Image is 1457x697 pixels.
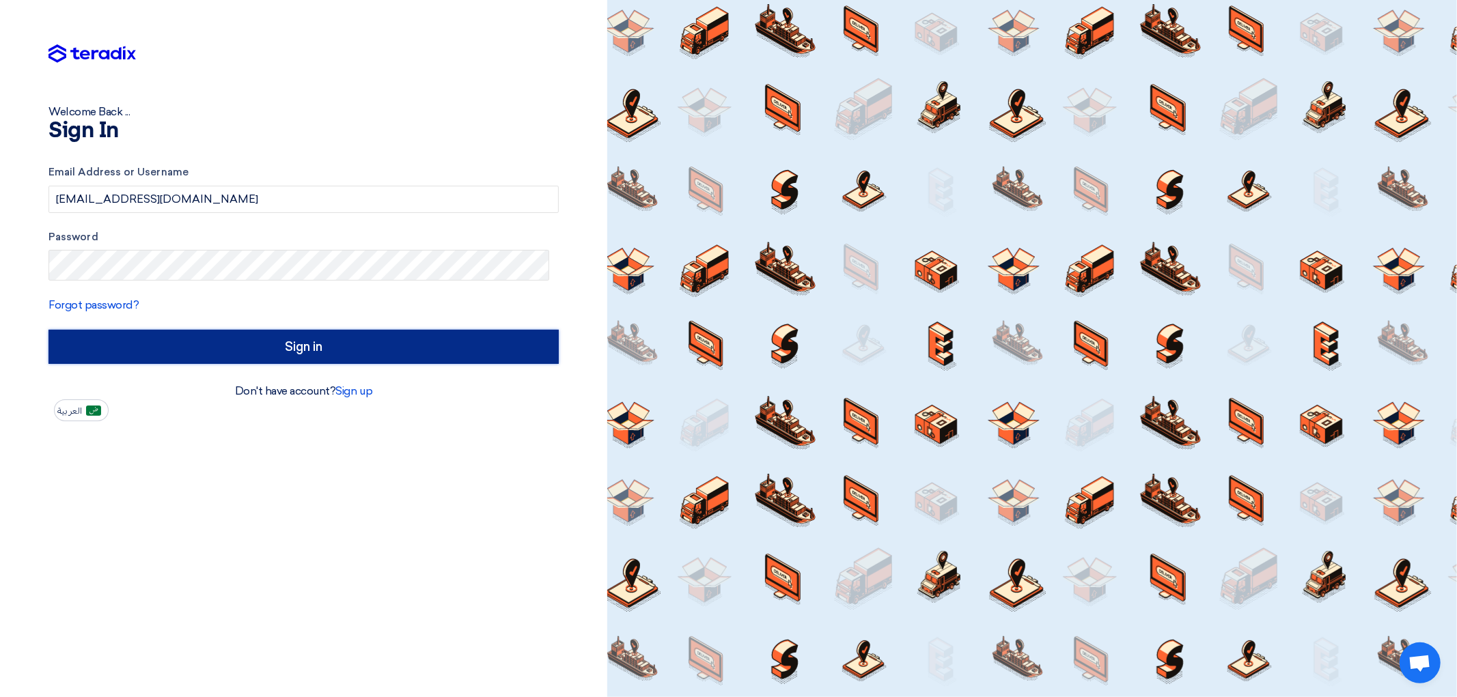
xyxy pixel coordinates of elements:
[57,406,82,416] span: العربية
[1400,642,1441,683] div: Open chat
[48,165,559,180] label: Email Address or Username
[48,229,559,245] label: Password
[48,186,559,213] input: Enter your business email or username
[48,44,136,63] img: Teradix logo
[48,298,139,311] a: Forgot password?
[48,330,559,364] input: Sign in
[48,104,559,120] div: Welcome Back ...
[48,120,559,142] h1: Sign In
[336,384,373,397] a: Sign up
[86,406,101,416] img: ar-AR.png
[48,383,559,399] div: Don't have account?
[54,399,109,421] button: العربية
